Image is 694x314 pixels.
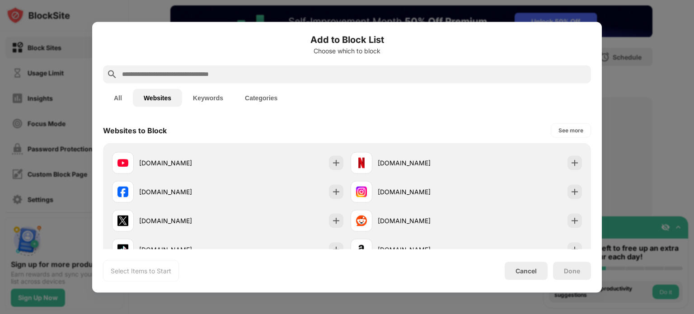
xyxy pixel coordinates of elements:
div: Websites to Block [103,126,167,135]
button: Keywords [182,89,234,107]
button: All [103,89,133,107]
div: [DOMAIN_NAME] [139,158,228,168]
div: Cancel [516,267,537,275]
div: [DOMAIN_NAME] [378,158,466,168]
img: favicons [117,186,128,197]
img: favicons [117,215,128,226]
div: [DOMAIN_NAME] [139,245,228,254]
div: Select Items to Start [111,266,171,275]
div: See more [558,126,583,135]
img: favicons [356,186,367,197]
h6: Add to Block List [103,33,591,46]
img: favicons [356,215,367,226]
div: [DOMAIN_NAME] [139,216,228,225]
img: favicons [356,244,367,255]
button: Categories [234,89,288,107]
div: [DOMAIN_NAME] [139,187,228,197]
div: [DOMAIN_NAME] [378,187,466,197]
img: favicons [117,157,128,168]
div: [DOMAIN_NAME] [378,245,466,254]
div: Choose which to block [103,47,591,54]
img: favicons [356,157,367,168]
img: favicons [117,244,128,255]
div: Done [564,267,580,274]
div: [DOMAIN_NAME] [378,216,466,225]
button: Websites [133,89,182,107]
img: search.svg [107,69,117,80]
